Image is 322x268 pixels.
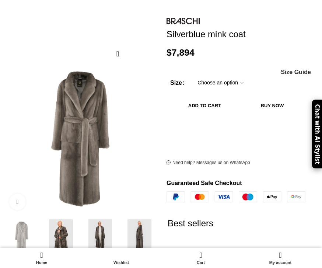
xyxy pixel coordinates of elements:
[280,69,311,75] a: Size Guide
[161,250,241,266] a: 0 Cart
[281,69,311,75] span: Size Guide
[167,191,305,202] img: guaranteed-safe-checkout-bordered.j
[244,260,316,265] span: My account
[161,250,241,266] div: My cart
[85,260,157,265] span: Wishlist
[167,180,242,186] strong: Guaranteed Safe Checkout
[2,250,81,266] a: Home
[167,48,172,58] span: $
[170,78,185,88] label: Size
[243,98,302,114] button: Buy now
[122,219,157,255] img: Silverblue mink coat - Image 4
[170,98,239,114] button: Add to cart
[175,119,300,137] iframe: Secure express checkout frame
[6,260,78,265] span: Home
[83,219,118,255] img: mink fur
[81,250,161,266] a: Wishlist
[168,202,307,244] h2: Best sellers
[167,29,316,40] h1: Silverblue mink coat
[4,219,39,255] img: Coveti
[167,48,195,58] bdi: 7,894
[43,219,79,255] img: Gray Mink fur Coats
[165,260,237,265] span: Cart
[241,250,320,266] a: My account
[200,250,206,255] span: 0
[81,250,161,266] div: My wishlist
[167,160,250,166] a: Need help? Messages us on WhatsApp
[167,18,200,25] img: BRASCHI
